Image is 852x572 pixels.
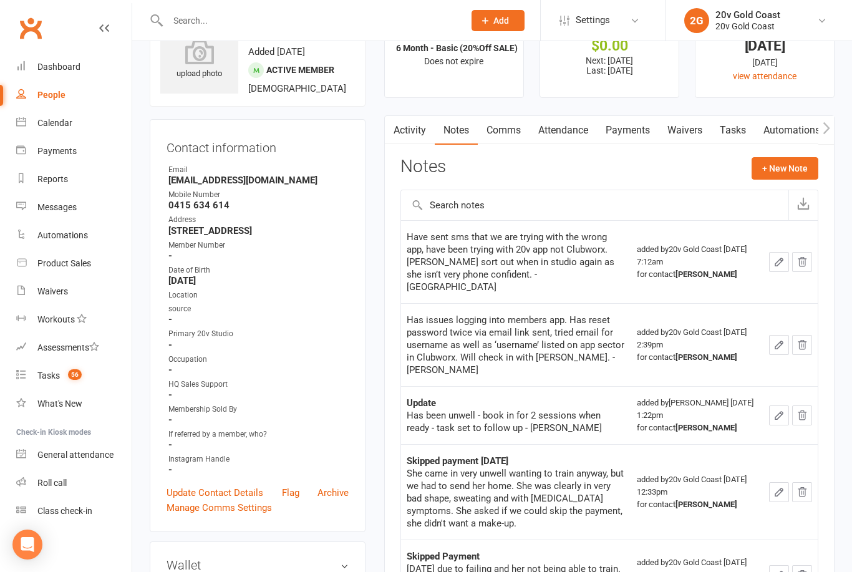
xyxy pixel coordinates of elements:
[37,230,88,240] div: Automations
[37,62,80,72] div: Dashboard
[16,441,132,469] a: General attendance kiosk mode
[400,157,446,180] h3: Notes
[37,314,75,324] div: Workouts
[37,506,92,516] div: Class check-in
[37,202,77,212] div: Messages
[168,250,349,261] strong: -
[637,498,758,511] div: for contact
[167,485,263,500] a: Update Contact Details
[478,116,530,145] a: Comms
[168,429,349,440] div: If referred by a member, who?
[755,116,829,145] a: Automations
[637,351,758,364] div: for contact
[168,214,349,226] div: Address
[37,258,91,268] div: Product Sales
[37,450,114,460] div: General attendance
[637,243,758,281] div: added by 20v Gold Coast [DATE] 7:12am
[168,453,349,465] div: Instagram Handle
[16,81,132,109] a: People
[168,389,349,400] strong: -
[637,397,758,434] div: added by [PERSON_NAME] [DATE] 1:22pm
[659,116,711,145] a: Waivers
[396,43,518,53] strong: 6 Month - Basic (20%Off SALE)
[168,379,349,390] div: HQ Sales Support
[715,9,780,21] div: 20v Gold Coast
[16,497,132,525] a: Class kiosk mode
[385,116,435,145] a: Activity
[16,469,132,497] a: Roll call
[16,390,132,418] a: What's New
[68,369,82,380] span: 56
[637,268,758,281] div: for contact
[707,56,823,69] div: [DATE]
[16,250,132,278] a: Product Sales
[16,109,132,137] a: Calendar
[407,314,626,376] div: Has issues logging into members app. Has reset password twice via email link sent, tried email fo...
[16,165,132,193] a: Reports
[752,157,818,180] button: + New Note
[168,164,349,176] div: Email
[551,56,667,75] p: Next: [DATE] Last: [DATE]
[168,314,349,325] strong: -
[435,116,478,145] a: Notes
[424,56,483,66] span: Does not expire
[266,65,334,75] span: Active member
[16,53,132,81] a: Dashboard
[675,423,737,432] strong: [PERSON_NAME]
[407,551,480,562] strong: Skipped Payment
[15,12,46,44] a: Clubworx
[675,352,737,362] strong: [PERSON_NAME]
[37,118,72,128] div: Calendar
[37,286,68,296] div: Waivers
[493,16,509,26] span: Add
[684,8,709,33] div: 2G
[168,339,349,351] strong: -
[637,326,758,364] div: added by 20v Gold Coast [DATE] 2:39pm
[168,354,349,366] div: Occupation
[401,190,788,220] input: Search notes
[16,306,132,334] a: Workouts
[317,485,349,500] a: Archive
[168,303,349,315] div: source
[472,10,525,31] button: Add
[37,478,67,488] div: Roll call
[16,362,132,390] a: Tasks 56
[168,240,349,251] div: Member Number
[167,136,349,155] h3: Contact information
[37,399,82,409] div: What's New
[37,371,60,381] div: Tasks
[733,71,796,81] a: view attendance
[164,12,455,29] input: Search...
[407,409,626,434] div: Has been unwell - book in for 2 sessions when ready - task set to follow up - [PERSON_NAME]
[407,467,626,530] div: She came in very unwell wanting to train anyway, but we had to send her home. She was clearly in ...
[160,39,238,80] div: upload photo
[37,90,65,100] div: People
[168,328,349,340] div: Primary 20v Studio
[168,275,349,286] strong: [DATE]
[167,558,349,572] h3: Wallet
[16,334,132,362] a: Assessments
[675,269,737,279] strong: [PERSON_NAME]
[168,200,349,211] strong: 0415 634 614
[16,193,132,221] a: Messages
[530,116,597,145] a: Attendance
[167,500,272,515] a: Manage Comms Settings
[597,116,659,145] a: Payments
[637,473,758,511] div: added by 20v Gold Coast [DATE] 12:33pm
[16,137,132,165] a: Payments
[248,46,305,57] time: Added [DATE]
[37,146,77,156] div: Payments
[168,439,349,450] strong: -
[637,422,758,434] div: for contact
[168,289,349,301] div: Location
[37,342,99,352] div: Assessments
[715,21,780,32] div: 20v Gold Coast
[407,397,436,409] strong: Update
[12,530,42,560] div: Open Intercom Messenger
[551,39,667,52] div: $0.00
[407,455,508,467] strong: Skipped payment [DATE]
[711,116,755,145] a: Tasks
[16,278,132,306] a: Waivers
[168,264,349,276] div: Date of Birth
[707,39,823,52] div: [DATE]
